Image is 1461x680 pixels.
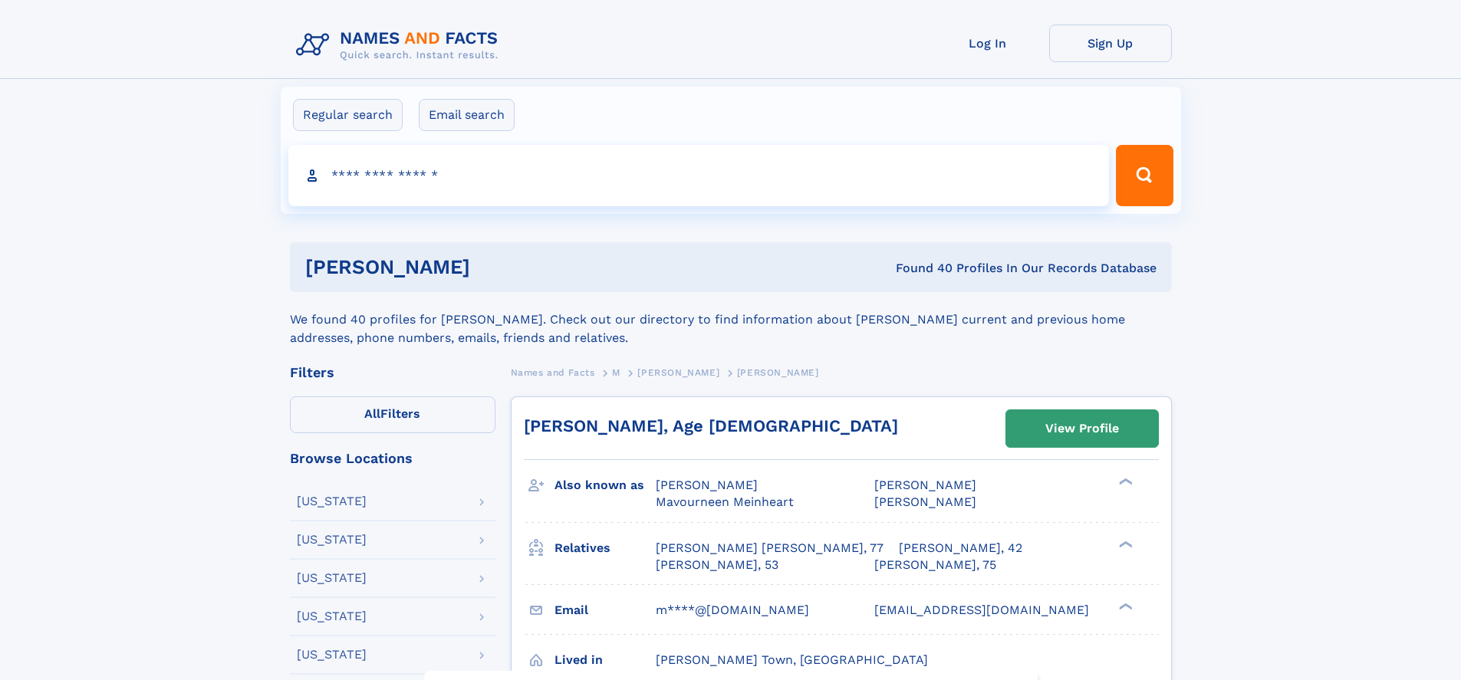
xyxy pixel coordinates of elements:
span: All [364,406,380,421]
a: [PERSON_NAME] [PERSON_NAME], 77 [656,540,884,557]
div: Browse Locations [290,452,495,465]
span: M [612,367,620,378]
div: We found 40 profiles for [PERSON_NAME]. Check out our directory to find information about [PERSON... [290,292,1172,347]
button: Search Button [1116,145,1173,206]
span: [PERSON_NAME] [656,478,758,492]
a: [PERSON_NAME], 75 [874,557,996,573]
h3: Lived in [554,647,656,673]
div: ❯ [1115,539,1134,549]
div: [US_STATE] [297,649,367,661]
div: Found 40 Profiles In Our Records Database [683,260,1157,277]
label: Filters [290,396,495,433]
input: search input [288,145,1110,206]
a: Log In [926,25,1049,62]
div: [US_STATE] [297,495,367,508]
a: View Profile [1006,410,1158,447]
a: Sign Up [1049,25,1172,62]
label: Email search [419,99,515,131]
div: Filters [290,366,495,379]
div: ❯ [1115,601,1134,611]
a: [PERSON_NAME] [637,363,719,382]
h3: Relatives [554,535,656,561]
h1: [PERSON_NAME] [305,258,683,277]
div: [US_STATE] [297,534,367,546]
h3: Email [554,597,656,623]
span: Mavourneen Meinheart [656,494,794,509]
a: M [612,363,620,382]
span: [PERSON_NAME] [874,478,976,492]
a: [PERSON_NAME], 42 [899,540,1022,557]
div: [US_STATE] [297,610,367,623]
span: [EMAIL_ADDRESS][DOMAIN_NAME] [874,603,1089,617]
span: [PERSON_NAME] Town, [GEOGRAPHIC_DATA] [656,652,928,667]
span: [PERSON_NAME] [637,367,719,378]
img: Logo Names and Facts [290,25,511,66]
h3: Also known as [554,472,656,498]
a: [PERSON_NAME], 53 [656,557,778,573]
div: [US_STATE] [297,572,367,584]
label: Regular search [293,99,403,131]
a: Names and Facts [511,363,595,382]
a: [PERSON_NAME], Age [DEMOGRAPHIC_DATA] [524,416,898,435]
div: ❯ [1115,477,1134,487]
div: View Profile [1045,411,1119,446]
span: [PERSON_NAME] [874,494,976,509]
span: [PERSON_NAME] [737,367,819,378]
